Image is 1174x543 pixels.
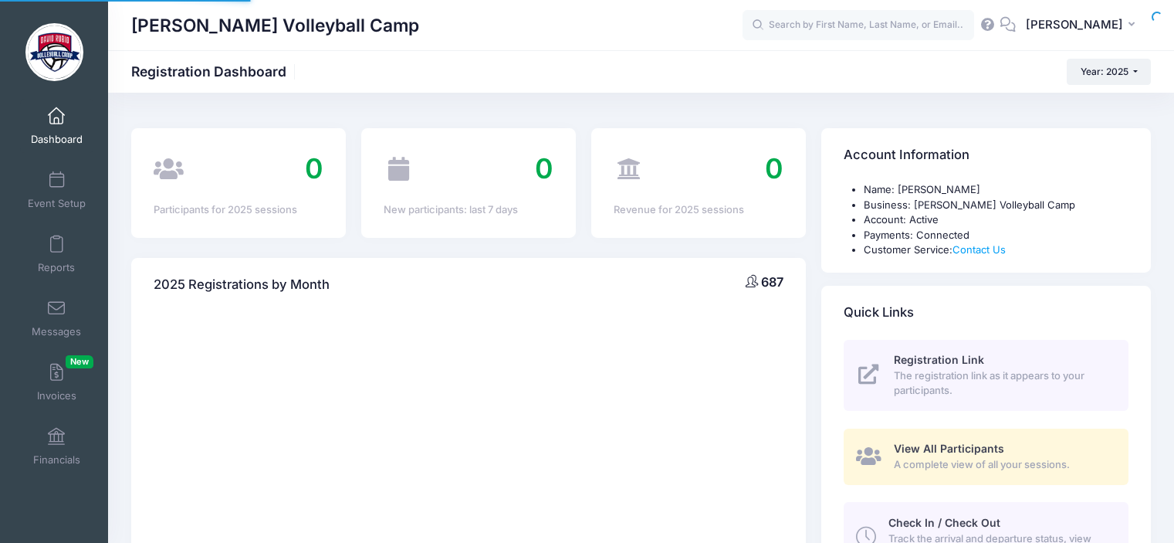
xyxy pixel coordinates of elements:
[131,63,299,80] h1: Registration Dashboard
[20,355,93,409] a: InvoicesNew
[31,133,83,146] span: Dashboard
[1026,16,1123,33] span: [PERSON_NAME]
[844,340,1128,411] a: Registration Link The registration link as it appears to your participants.
[894,353,984,366] span: Registration Link
[614,202,783,218] div: Revenue for 2025 sessions
[864,198,1128,213] li: Business: [PERSON_NAME] Volleyball Camp
[131,8,419,43] h1: [PERSON_NAME] Volleyball Camp
[20,227,93,281] a: Reports
[28,197,86,210] span: Event Setup
[38,261,75,274] span: Reports
[888,516,1000,529] span: Check In / Check Out
[844,429,1128,485] a: View All Participants A complete view of all your sessions.
[535,151,553,185] span: 0
[1016,8,1151,43] button: [PERSON_NAME]
[864,243,1128,258] li: Customer Service:
[32,325,81,338] span: Messages
[864,182,1128,198] li: Name: [PERSON_NAME]
[33,453,80,467] span: Financials
[66,355,93,368] span: New
[20,163,93,217] a: Event Setup
[1081,66,1128,77] span: Year: 2025
[37,389,76,402] span: Invoices
[25,23,83,81] img: David Rubio Volleyball Camp
[761,274,783,290] span: 687
[20,291,93,345] a: Messages
[952,243,1006,256] a: Contact Us
[20,419,93,473] a: Financials
[844,290,914,334] h4: Quick Links
[743,10,974,41] input: Search by First Name, Last Name, or Email...
[894,368,1111,399] span: The registration link as it appears to your participants.
[864,212,1128,228] li: Account: Active
[154,202,323,218] div: Participants for 2025 sessions
[894,442,1004,455] span: View All Participants
[765,151,783,185] span: 0
[894,457,1111,473] span: A complete view of all your sessions.
[154,263,330,307] h4: 2025 Registrations by Month
[864,228,1128,243] li: Payments: Connected
[20,99,93,153] a: Dashboard
[305,151,323,185] span: 0
[384,202,553,218] div: New participants: last 7 days
[844,134,969,178] h4: Account Information
[1067,59,1151,85] button: Year: 2025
